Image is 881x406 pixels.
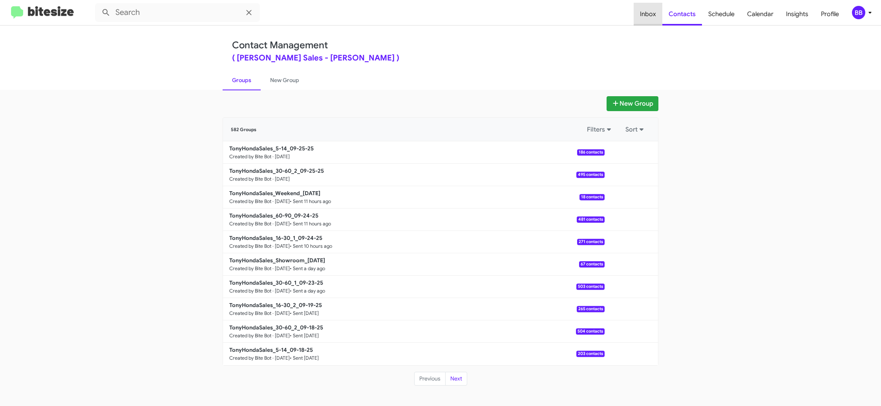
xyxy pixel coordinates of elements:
a: Insights [780,3,815,26]
b: TonyHondaSales_30-60_1_09-23-25 [229,279,323,286]
b: TonyHondaSales_Weekend_[DATE] [229,190,320,197]
small: Created by Bite Bot · [DATE] [229,221,290,227]
b: TonyHondaSales_16-30_1_09-24-25 [229,234,322,241]
a: TonyHondaSales_30-60_2_09-25-25Created by Bite Bot · [DATE]495 contacts [223,164,605,186]
a: TonyHondaSales_30-60_1_09-23-25Created by Bite Bot · [DATE]• Sent a day ago503 contacts [223,276,605,298]
span: 265 contacts [577,306,605,312]
button: BB [845,6,872,19]
span: 495 contacts [576,172,605,178]
small: • Sent a day ago [290,265,325,272]
small: • Sent a day ago [290,288,325,294]
a: TonyHondaSales_60-90_09-24-25Created by Bite Bot · [DATE]• Sent 11 hours ago481 contacts [223,208,605,231]
b: TonyHondaSales_60-90_09-24-25 [229,212,318,219]
b: TonyHondaSales_30-60_2_09-18-25 [229,324,323,331]
button: New Group [607,96,658,111]
b: TonyHondaSales_Showroom_[DATE] [229,257,325,264]
a: Groups [223,70,261,90]
a: TonyHondaSales_5-14_09-25-25Created by Bite Bot · [DATE]186 contacts [223,141,605,164]
span: 582 Groups [231,127,256,132]
small: Created by Bite Bot · [DATE] [229,243,290,249]
span: 271 contacts [577,239,605,245]
a: TonyHondaSales_16-30_1_09-24-25Created by Bite Bot · [DATE]• Sent 10 hours ago271 contacts [223,231,605,253]
a: Contact Management [232,39,328,51]
span: 67 contacts [579,261,605,267]
input: Search [95,3,260,22]
div: BB [852,6,865,19]
span: 503 contacts [576,283,605,290]
small: Created by Bite Bot · [DATE] [229,154,290,160]
small: • Sent 10 hours ago [290,243,332,249]
div: ( [PERSON_NAME] Sales - [PERSON_NAME] ) [232,54,649,62]
a: TonyHondaSales_Weekend_[DATE]Created by Bite Bot · [DATE]• Sent 11 hours ago18 contacts [223,186,605,208]
small: • Sent [DATE] [290,355,319,361]
small: Created by Bite Bot · [DATE] [229,355,290,361]
a: TonyHondaSales_30-60_2_09-18-25Created by Bite Bot · [DATE]• Sent [DATE]504 contacts [223,320,605,343]
small: Created by Bite Bot · [DATE] [229,176,290,182]
small: Created by Bite Bot · [DATE] [229,333,290,339]
span: 504 contacts [576,328,605,335]
b: TonyHondaSales_5-14_09-25-25 [229,145,314,152]
span: 481 contacts [577,216,605,223]
button: Sort [621,123,650,137]
span: 186 contacts [577,149,605,155]
button: Filters [582,123,618,137]
small: Created by Bite Bot · [DATE] [229,310,290,316]
small: • Sent [DATE] [290,333,319,339]
a: TonyHondaSales_16-30_2_09-19-25Created by Bite Bot · [DATE]• Sent [DATE]265 contacts [223,298,605,320]
a: Schedule [702,3,741,26]
small: • Sent 11 hours ago [290,198,331,205]
b: TonyHondaSales_16-30_2_09-19-25 [229,302,322,309]
small: Created by Bite Bot · [DATE] [229,265,290,272]
button: Next [445,372,467,386]
span: 18 contacts [579,194,605,200]
a: Contacts [662,3,702,26]
small: Created by Bite Bot · [DATE] [229,288,290,294]
a: Inbox [634,3,662,26]
a: Profile [815,3,845,26]
b: TonyHondaSales_30-60_2_09-25-25 [229,167,324,174]
span: 203 contacts [576,351,605,357]
a: TonyHondaSales_Showroom_[DATE]Created by Bite Bot · [DATE]• Sent a day ago67 contacts [223,253,605,276]
small: • Sent 11 hours ago [290,221,331,227]
a: Calendar [741,3,780,26]
a: New Group [261,70,309,90]
a: TonyHondaSales_5-14_09-18-25Created by Bite Bot · [DATE]• Sent [DATE]203 contacts [223,343,605,365]
small: Created by Bite Bot · [DATE] [229,198,290,205]
b: TonyHondaSales_5-14_09-18-25 [229,346,313,353]
small: • Sent [DATE] [290,310,319,316]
